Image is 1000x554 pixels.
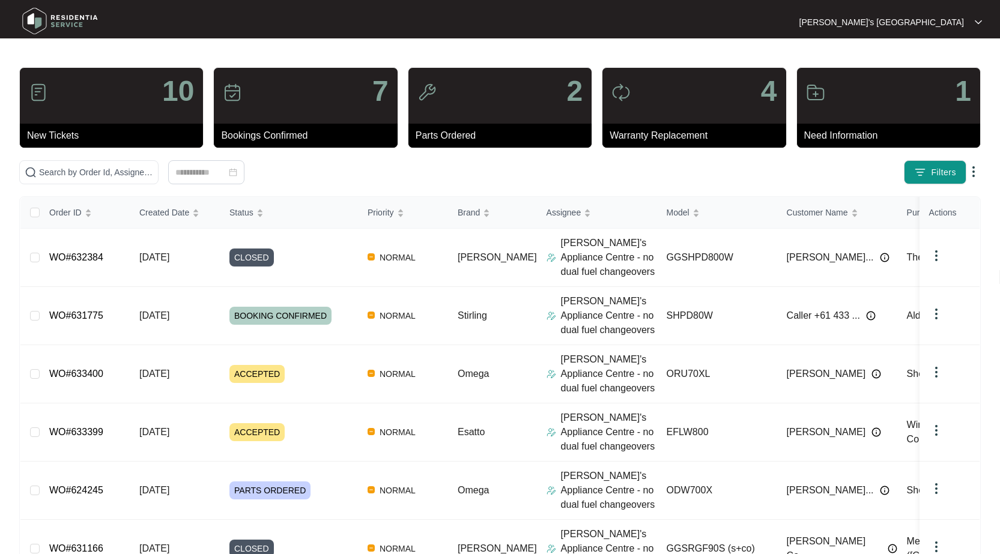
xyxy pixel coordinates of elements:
img: Info icon [871,427,881,437]
span: [PERSON_NAME] [458,252,537,262]
img: Info icon [871,369,881,379]
span: NORMAL [375,367,420,381]
td: ODW700X [657,462,777,520]
p: Parts Ordered [416,128,592,143]
a: WO#631166 [49,543,103,553]
img: icon [806,83,825,102]
img: Assigner Icon [547,486,556,495]
span: NORMAL [375,309,420,323]
a: WO#624245 [49,485,103,495]
span: [PERSON_NAME] [787,425,866,439]
p: 10 [162,77,194,106]
td: EFLW800 [657,403,777,462]
img: Assigner Icon [547,253,556,262]
span: Created Date [139,206,189,219]
th: Model [657,197,777,229]
span: ACCEPTED [229,365,285,383]
img: dropdown arrow [929,365,944,379]
span: Customer Name [787,206,848,219]
img: Info icon [888,544,897,553]
img: dropdown arrow [929,248,944,263]
span: Aldi [907,310,923,321]
a: WO#633400 [49,369,103,379]
span: Model [667,206,689,219]
p: 4 [761,77,777,106]
img: Info icon [880,253,889,262]
p: [PERSON_NAME]'s Appliance Centre - no dual fuel changeovers [561,469,657,512]
span: [DATE] [139,369,169,379]
span: BOOKING CONFIRMED [229,307,332,325]
span: [DATE] [139,252,169,262]
span: [PERSON_NAME]... [787,250,874,265]
img: dropdown arrow [975,19,982,25]
p: 7 [372,77,389,106]
img: Assigner Icon [547,311,556,321]
img: filter icon [914,166,926,178]
img: dropdown arrow [929,481,944,496]
a: WO#633399 [49,427,103,437]
span: ACCEPTED [229,423,285,441]
span: [DATE] [139,310,169,321]
td: GGSHPD800W [657,229,777,287]
img: Assigner Icon [547,369,556,379]
img: Vercel Logo [368,428,375,435]
img: Assigner Icon [547,427,556,437]
span: The Good Guys [907,252,975,262]
span: Omega [458,485,489,495]
span: Winning Appliances Commercial [907,420,991,444]
img: Vercel Logo [368,486,375,493]
span: [DATE] [139,427,169,437]
span: Omega [458,369,489,379]
img: icon [417,83,437,102]
p: Warranty Replacement [610,128,786,143]
span: Caller +61 433 ... [787,309,860,323]
span: Brand [458,206,480,219]
img: dropdown arrow [929,307,944,321]
p: [PERSON_NAME]'s [GEOGRAPHIC_DATA] [799,16,964,28]
span: Esatto [458,427,485,437]
a: WO#631775 [49,310,103,321]
span: Assignee [547,206,581,219]
img: Vercel Logo [368,370,375,377]
p: [PERSON_NAME]'s Appliance Centre - no dual fuel changeovers [561,411,657,454]
span: Status [229,206,253,219]
p: [PERSON_NAME]'s Appliance Centre - no dual fuel changeovers [561,352,657,396]
img: Vercel Logo [368,253,375,260]
span: Sherridon Homes [907,369,982,379]
th: Assignee [537,197,657,229]
td: SHPD80W [657,287,777,345]
p: New Tickets [27,128,203,143]
button: filter iconFilters [904,160,966,184]
th: Actions [920,197,980,229]
span: Filters [931,166,956,179]
span: CLOSED [229,248,274,266]
span: [PERSON_NAME] [787,367,866,381]
input: Search by Order Id, Assignee Name, Customer Name, Brand and Model [39,166,153,179]
th: Brand [448,197,537,229]
p: 1 [955,77,971,106]
span: Order ID [49,206,82,219]
img: icon [29,83,48,102]
img: Vercel Logo [368,312,375,319]
img: icon [611,83,631,102]
img: Vercel Logo [368,544,375,552]
img: Info icon [880,486,889,495]
span: PARTS ORDERED [229,481,311,499]
span: Sherridon Homes [907,485,982,495]
th: Customer Name [777,197,897,229]
img: Info icon [866,311,876,321]
span: NORMAL [375,250,420,265]
p: Need Information [804,128,980,143]
p: [PERSON_NAME]'s Appliance Centre - no dual fuel changeovers [561,294,657,337]
th: Order ID [40,197,130,229]
a: WO#632384 [49,252,103,262]
span: NORMAL [375,425,420,439]
span: NORMAL [375,483,420,498]
img: dropdown arrow [929,540,944,554]
span: [PERSON_NAME] [458,543,537,553]
p: [PERSON_NAME]'s Appliance Centre - no dual fuel changeovers [561,236,657,279]
img: dropdown arrow [929,423,944,438]
span: Purchased From [907,206,969,219]
span: [DATE] [139,485,169,495]
th: Created Date [130,197,220,229]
